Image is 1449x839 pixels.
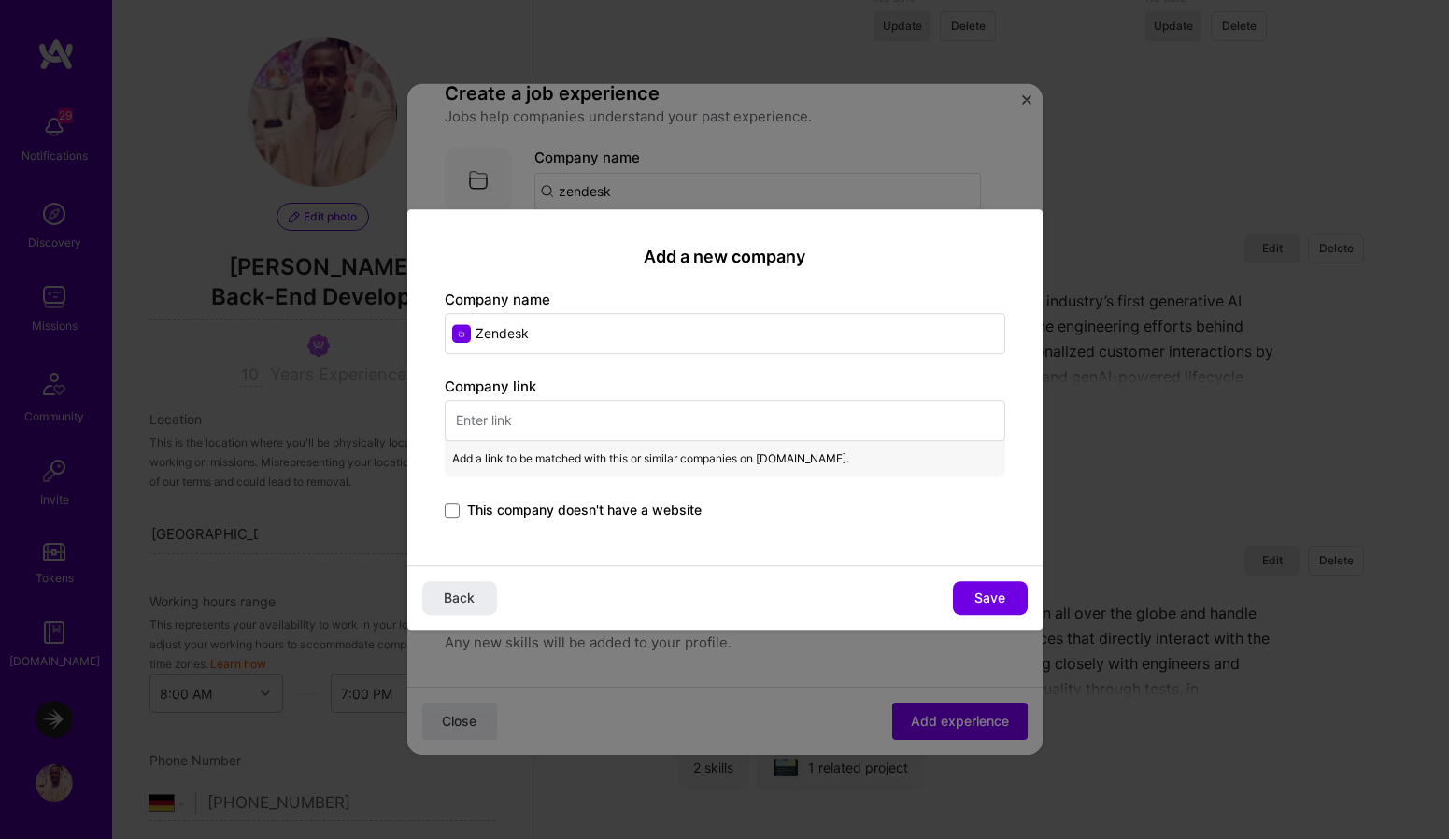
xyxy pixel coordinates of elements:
[444,589,475,607] span: Back
[467,501,702,519] span: This company doesn't have a website
[974,589,1005,607] span: Save
[953,581,1028,615] button: Save
[445,247,1005,267] h2: Add a new company
[452,448,849,469] span: Add a link to be matched with this or similar companies on [DOMAIN_NAME].
[445,291,550,308] label: Company name
[445,377,536,395] label: Company link
[445,313,1005,354] input: Enter name
[422,581,497,615] button: Back
[445,400,1005,441] input: Enter link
